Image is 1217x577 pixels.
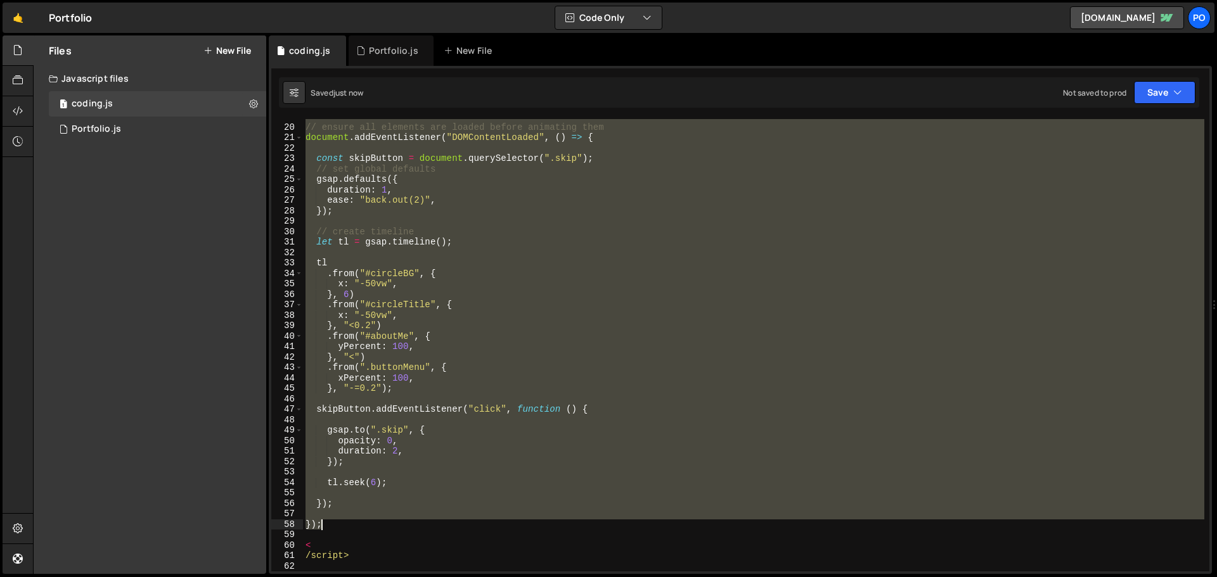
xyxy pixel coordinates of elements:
a: Po [1188,6,1211,29]
div: 62 [271,561,303,572]
div: 38 [271,310,303,321]
div: 40 [271,331,303,342]
div: 34 [271,269,303,279]
div: 53 [271,467,303,478]
div: 50 [271,436,303,447]
div: 22 [271,143,303,154]
div: 47 [271,404,303,415]
div: 54 [271,478,303,488]
a: [DOMAIN_NAME] [1070,6,1184,29]
div: Portfolio [49,10,92,25]
div: 43 [271,362,303,373]
div: 36 [271,289,303,300]
div: coding.js [72,98,113,110]
div: 58 [271,519,303,530]
button: New File [203,46,251,56]
div: 45 [271,383,303,394]
a: 🤙 [3,3,34,33]
div: 51 [271,446,303,457]
button: Code Only [555,6,662,29]
div: Javascript files [34,66,266,91]
div: 55 [271,488,303,498]
div: coding.js [289,44,330,57]
div: 20 [271,122,303,133]
div: 16937/46391.js [49,117,266,142]
div: 32 [271,248,303,258]
h2: Files [49,44,72,58]
div: 16937/46599.js [49,91,266,117]
span: 1 [60,100,67,110]
button: Save [1134,81,1195,104]
div: Portfolio.js [369,44,418,57]
div: 35 [271,279,303,289]
div: 42 [271,352,303,363]
div: 37 [271,300,303,310]
div: 49 [271,425,303,436]
div: 21 [271,132,303,143]
div: 24 [271,164,303,175]
div: 48 [271,415,303,426]
div: 31 [271,237,303,248]
div: 61 [271,550,303,561]
div: 29 [271,216,303,227]
div: 57 [271,509,303,519]
div: 30 [271,227,303,238]
div: Saved [311,87,363,98]
div: 46 [271,394,303,405]
div: 56 [271,498,303,509]
div: 39 [271,320,303,331]
div: 52 [271,457,303,467]
div: 25 [271,174,303,185]
div: just now [333,87,363,98]
div: 23 [271,153,303,164]
div: Portfolio.js [72,124,121,135]
div: 44 [271,373,303,384]
div: 59 [271,529,303,540]
div: 60 [271,540,303,551]
div: 26 [271,185,303,196]
div: 33 [271,258,303,269]
div: Not saved to prod [1063,87,1126,98]
div: 41 [271,341,303,352]
div: 27 [271,195,303,206]
div: New File [444,44,497,57]
div: 28 [271,206,303,217]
